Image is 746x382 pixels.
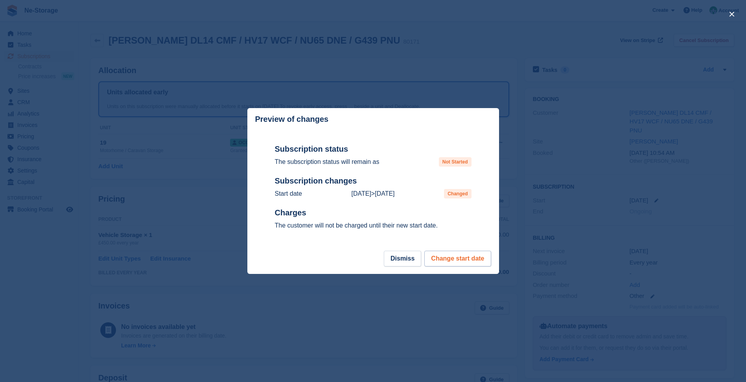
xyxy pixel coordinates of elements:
[424,251,491,266] button: Change start date
[255,115,329,124] p: Preview of changes
[275,189,302,198] p: Start date
[275,176,472,186] h2: Subscription changes
[275,157,379,167] p: The subscription status will remain as
[351,190,371,197] time: 2025-10-05 00:00:00 UTC
[275,208,472,218] h2: Charges
[444,189,471,198] span: Changed
[375,190,394,197] time: 2025-08-31 23:00:00 UTC
[275,221,472,230] p: The customer will not be charged until their new start date.
[351,189,394,198] p: >
[726,8,738,20] button: close
[439,157,472,167] span: Not Started
[384,251,421,266] button: Dismiss
[275,144,472,154] h2: Subscription status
